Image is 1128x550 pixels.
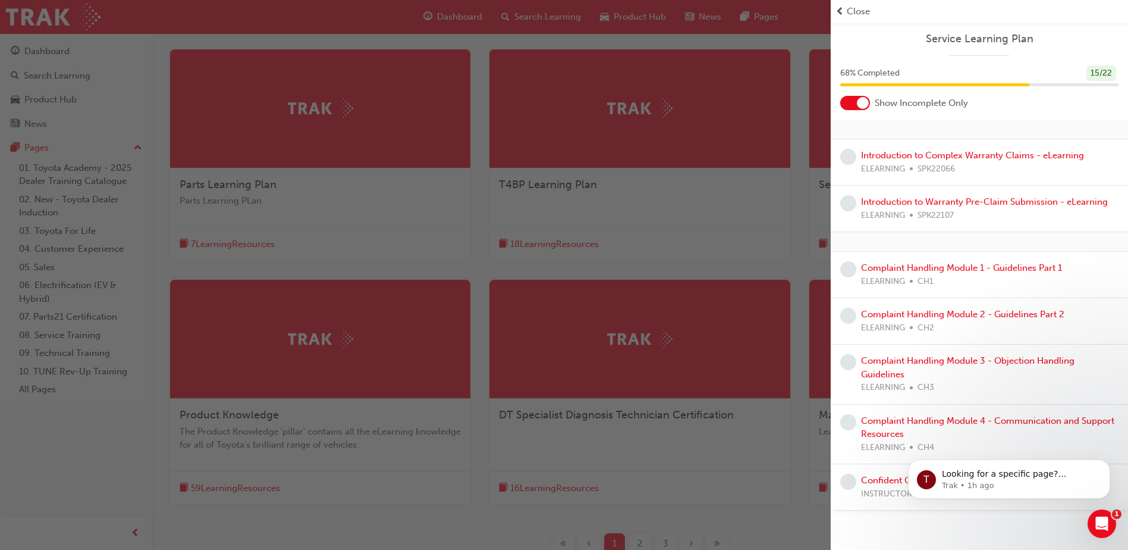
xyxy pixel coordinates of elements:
a: Introduction to Complex Warranty Claims - eLearning [861,150,1084,161]
span: learningRecordVerb_NONE-icon [840,149,856,165]
span: Show Incomplete Only [875,96,968,110]
span: CH2 [918,321,934,335]
span: 68 % Completed [840,67,900,80]
span: ELEARNING [861,321,905,335]
span: SPK22066 [918,162,955,176]
span: ELEARNING [861,441,905,455]
a: Introduction to Warranty Pre-Claim Submission - eLearning [861,196,1108,207]
span: learningRecordVerb_NONE-icon [840,414,856,430]
a: Complaint Handling Module 1 - Guidelines Part 1 [861,262,1062,273]
span: CH3 [918,381,934,395]
span: ELEARNING [861,209,905,223]
span: learningRecordVerb_NONE-icon [840,195,856,211]
iframe: Intercom live chat [1088,510,1116,538]
a: Complaint Handling Module 4 - Communication and Support Resources [861,415,1114,440]
a: Complaint Handling Module 2 - Guidelines Part 2 [861,309,1064,320]
a: Confident Customer Conversations [861,475,1007,486]
span: ELEARNING [861,275,905,289]
span: ELEARNING [861,381,905,395]
a: Service Learning Plan [840,32,1118,46]
div: 15 / 22 [1086,65,1116,82]
a: Complaint Handling Module 3 - Objection Handling Guidelines [861,355,1074,380]
span: INSTRUCTOR LED [861,487,929,501]
span: prev-icon [835,5,844,18]
iframe: Intercom notifications message [890,435,1128,518]
span: ELEARNING [861,162,905,176]
span: SPK22107 [918,209,954,223]
span: 1 [1112,510,1121,519]
span: Close [847,5,870,18]
span: learningRecordVerb_NONE-icon [840,308,856,324]
span: learningRecordVerb_NONE-icon [840,354,856,370]
span: learningRecordVerb_NONE-icon [840,261,856,277]
span: CH1 [918,275,934,289]
button: prev-iconClose [835,5,1123,18]
span: learningRecordVerb_NONE-icon [840,474,856,490]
